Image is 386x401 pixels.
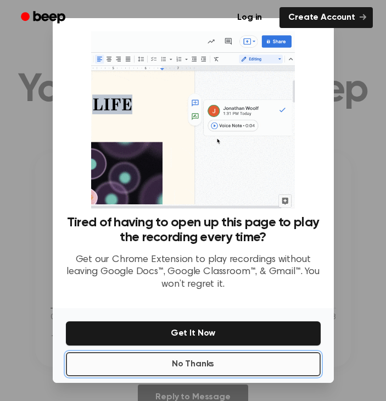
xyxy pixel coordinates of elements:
a: Create Account [279,7,373,28]
p: Get our Chrome Extension to play recordings without leaving Google Docs™, Google Classroom™, & Gm... [66,254,321,291]
button: Get It Now [66,321,321,346]
img: Beep extension in action [91,31,295,209]
button: No Thanks [66,352,321,376]
h3: Tired of having to open up this page to play the recording every time? [66,215,321,245]
a: Log in [226,5,273,30]
a: Beep [13,7,75,29]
